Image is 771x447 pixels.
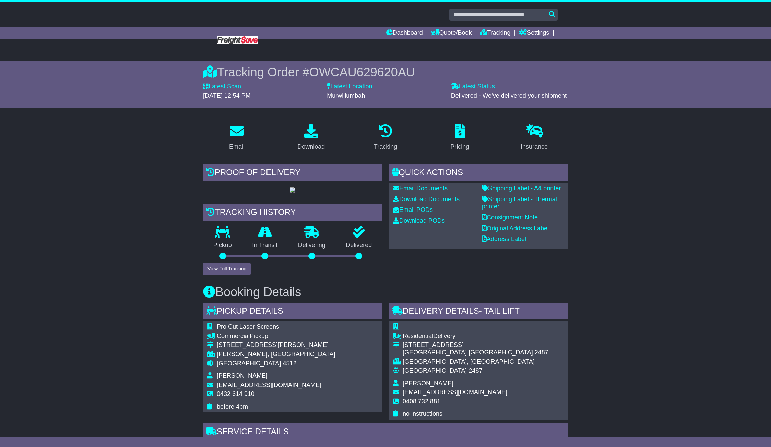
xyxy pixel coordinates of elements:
[203,92,251,99] span: [DATE] 12:54 PM
[293,122,329,154] a: Download
[482,225,549,232] a: Original Address Label
[403,358,548,366] div: [GEOGRAPHIC_DATA], [GEOGRAPHIC_DATA]
[369,122,402,154] a: Tracking
[386,27,423,39] a: Dashboard
[217,390,254,397] span: 0432 614 910
[203,423,568,442] div: Service Details
[290,187,295,193] img: GetPodImage
[393,185,448,192] a: Email Documents
[403,380,453,387] span: [PERSON_NAME]
[217,36,258,44] img: Freight Save
[217,333,250,339] span: Commercial
[297,142,325,152] div: Download
[446,122,474,154] a: Pricing
[431,27,472,39] a: Quote/Book
[521,142,548,152] div: Insurance
[393,217,445,224] a: Download PODs
[203,204,382,222] div: Tracking history
[403,389,507,396] span: [EMAIL_ADDRESS][DOMAIN_NAME]
[225,122,249,154] a: Email
[482,196,557,210] a: Shipping Label - Thermal printer
[327,92,365,99] span: Murwillumbah
[217,351,335,358] div: [PERSON_NAME], [GEOGRAPHIC_DATA]
[203,65,568,80] div: Tracking Order #
[327,83,372,90] label: Latest Location
[480,27,510,39] a: Tracking
[203,164,382,183] div: Proof of Delivery
[403,333,433,339] span: Residential
[393,196,460,203] a: Download Documents
[468,367,482,374] span: 2487
[403,367,467,374] span: [GEOGRAPHIC_DATA]
[229,142,245,152] div: Email
[516,122,552,154] a: Insurance
[482,235,526,242] a: Address Label
[482,214,538,221] a: Consignment Note
[309,65,415,79] span: OWCAU629620AU
[217,372,268,379] span: [PERSON_NAME]
[482,185,561,192] a: Shipping Label - A4 printer
[403,410,442,417] span: no instructions
[519,27,549,39] a: Settings
[451,83,495,90] label: Latest Status
[403,341,548,349] div: [STREET_ADDRESS]
[393,206,433,213] a: Email PODs
[203,83,241,90] label: Latest Scan
[451,92,567,99] span: Delivered - We've delivered your shipment
[403,333,548,340] div: Delivery
[217,333,335,340] div: Pickup
[479,306,520,315] span: - Tail Lift
[288,242,336,249] p: Delivering
[203,242,242,249] p: Pickup
[217,323,279,330] span: Pro Cut Laser Screens
[203,303,382,321] div: Pickup Details
[283,360,296,367] span: 4512
[217,360,281,367] span: [GEOGRAPHIC_DATA]
[217,403,248,410] span: before 4pm
[203,285,568,299] h3: Booking Details
[389,303,568,321] div: Delivery Details
[374,142,397,152] div: Tracking
[403,349,548,357] div: [GEOGRAPHIC_DATA] [GEOGRAPHIC_DATA] 2487
[450,142,469,152] div: Pricing
[203,263,251,275] button: View Full Tracking
[242,242,288,249] p: In Transit
[403,398,440,405] span: 0408 732 881
[389,164,568,183] div: Quick Actions
[217,341,335,349] div: [STREET_ADDRESS][PERSON_NAME]
[336,242,382,249] p: Delivered
[217,382,321,388] span: [EMAIL_ADDRESS][DOMAIN_NAME]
